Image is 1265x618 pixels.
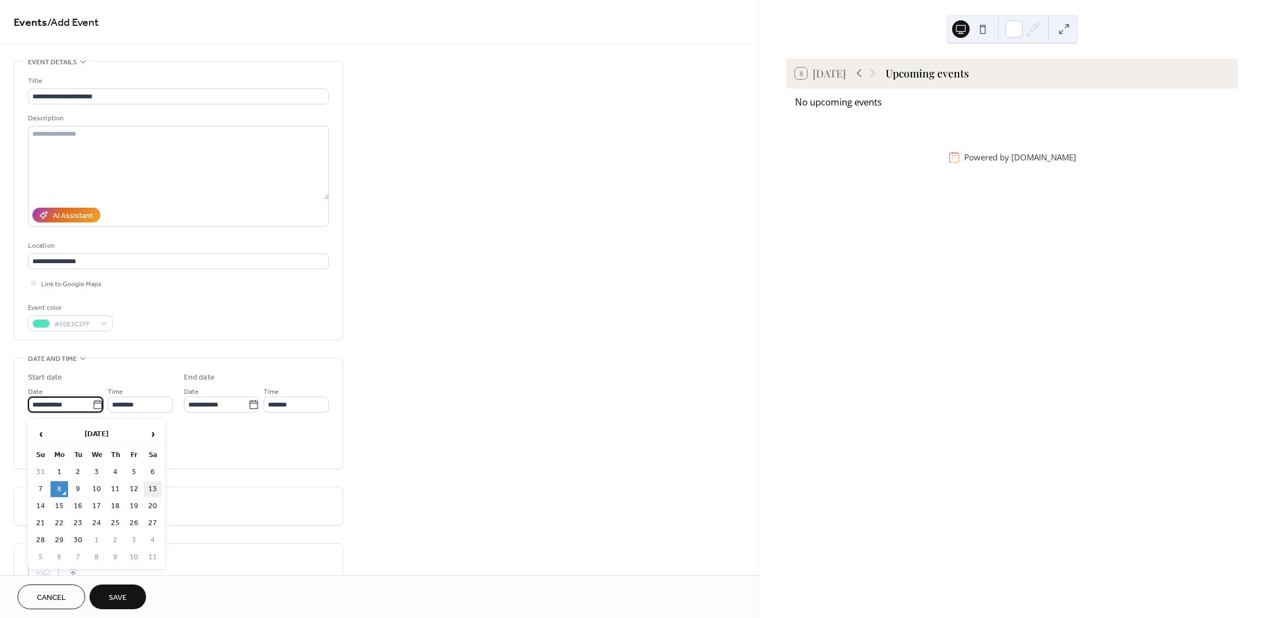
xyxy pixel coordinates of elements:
[125,464,143,480] td: 5
[51,515,68,531] td: 22
[886,65,969,81] div: Upcoming events
[107,447,124,463] th: Th
[51,549,68,565] td: 6
[69,464,87,480] td: 2
[125,532,143,548] td: 3
[107,532,124,548] td: 2
[32,481,49,497] td: 7
[69,532,87,548] td: 30
[32,532,49,548] td: 28
[125,447,143,463] th: Fr
[107,481,124,497] td: 11
[144,549,161,565] td: 11
[37,592,66,604] span: Cancel
[54,319,95,330] span: #50E3C2FF
[28,558,59,588] div: ;
[89,584,146,609] button: Save
[18,584,85,609] button: Cancel
[51,532,68,548] td: 29
[88,447,105,463] th: We
[88,498,105,514] td: 17
[88,549,105,565] td: 8
[51,498,68,514] td: 15
[14,12,47,34] a: Events
[69,498,87,514] td: 16
[47,12,99,34] span: / Add Event
[144,532,161,548] td: 4
[184,372,215,383] div: End date
[144,498,161,514] td: 20
[144,447,161,463] th: Sa
[28,302,110,314] div: Event color
[144,464,161,480] td: 6
[125,498,143,514] td: 19
[107,498,124,514] td: 18
[32,549,49,565] td: 5
[964,152,1076,163] div: Powered by
[144,481,161,497] td: 13
[107,549,124,565] td: 9
[28,353,77,365] span: Date and time
[69,515,87,531] td: 23
[125,481,143,497] td: 12
[41,279,102,290] span: Link to Google Maps
[69,481,87,497] td: 9
[32,423,49,445] span: ‹
[69,447,87,463] th: Tu
[88,532,105,548] td: 1
[125,549,143,565] td: 10
[28,57,77,68] span: Event details
[144,515,161,531] td: 27
[51,464,68,480] td: 1
[264,386,279,398] span: Time
[51,481,68,497] td: 8
[69,549,87,565] td: 7
[32,208,100,222] button: AI Assistant
[28,240,327,252] div: Location
[32,515,49,531] td: 21
[51,447,68,463] th: Mo
[795,95,1229,109] div: No upcoming events
[28,372,62,383] div: Start date
[1011,152,1076,163] a: [DOMAIN_NAME]
[28,386,43,398] span: Date
[108,386,123,398] span: Time
[51,422,143,446] th: [DATE]
[109,592,127,604] span: Save
[28,75,327,87] div: Title
[32,498,49,514] td: 14
[88,481,105,497] td: 10
[88,464,105,480] td: 3
[144,423,161,445] span: ›
[107,515,124,531] td: 25
[107,464,124,480] td: 4
[184,386,199,398] span: Date
[32,464,49,480] td: 31
[125,515,143,531] td: 26
[53,210,93,222] div: AI Assistant
[28,113,327,124] div: Description
[88,515,105,531] td: 24
[32,447,49,463] th: Su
